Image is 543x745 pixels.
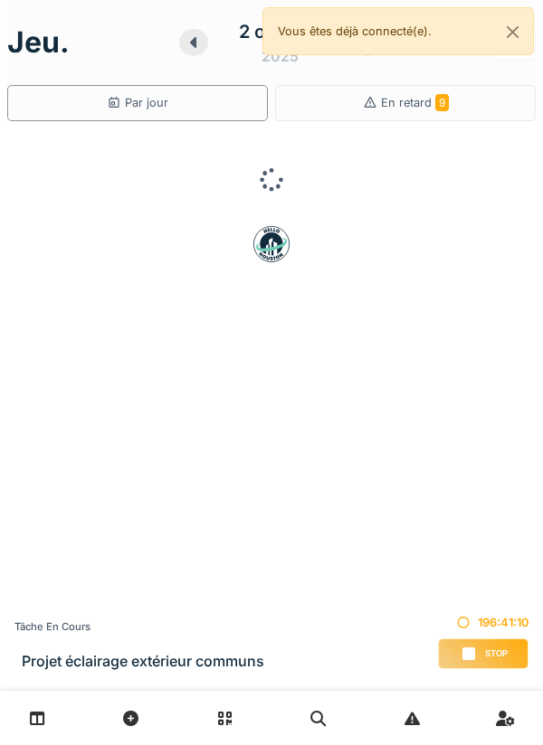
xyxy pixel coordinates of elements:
[107,94,168,111] div: Par jour
[14,619,264,635] div: Tâche en cours
[262,7,534,55] div: Vous êtes déjà connecté(e).
[485,647,508,660] span: Stop
[492,8,533,56] button: Close
[22,653,264,670] h3: Projet éclairage extérieur communs
[438,614,529,631] div: 196:41:10
[381,96,449,109] span: En retard
[435,94,449,111] span: 9
[253,226,290,262] img: badge-BVDL4wpA.svg
[239,18,322,45] div: 2 octobre
[262,45,299,67] div: 2025
[7,25,70,60] h1: jeu.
